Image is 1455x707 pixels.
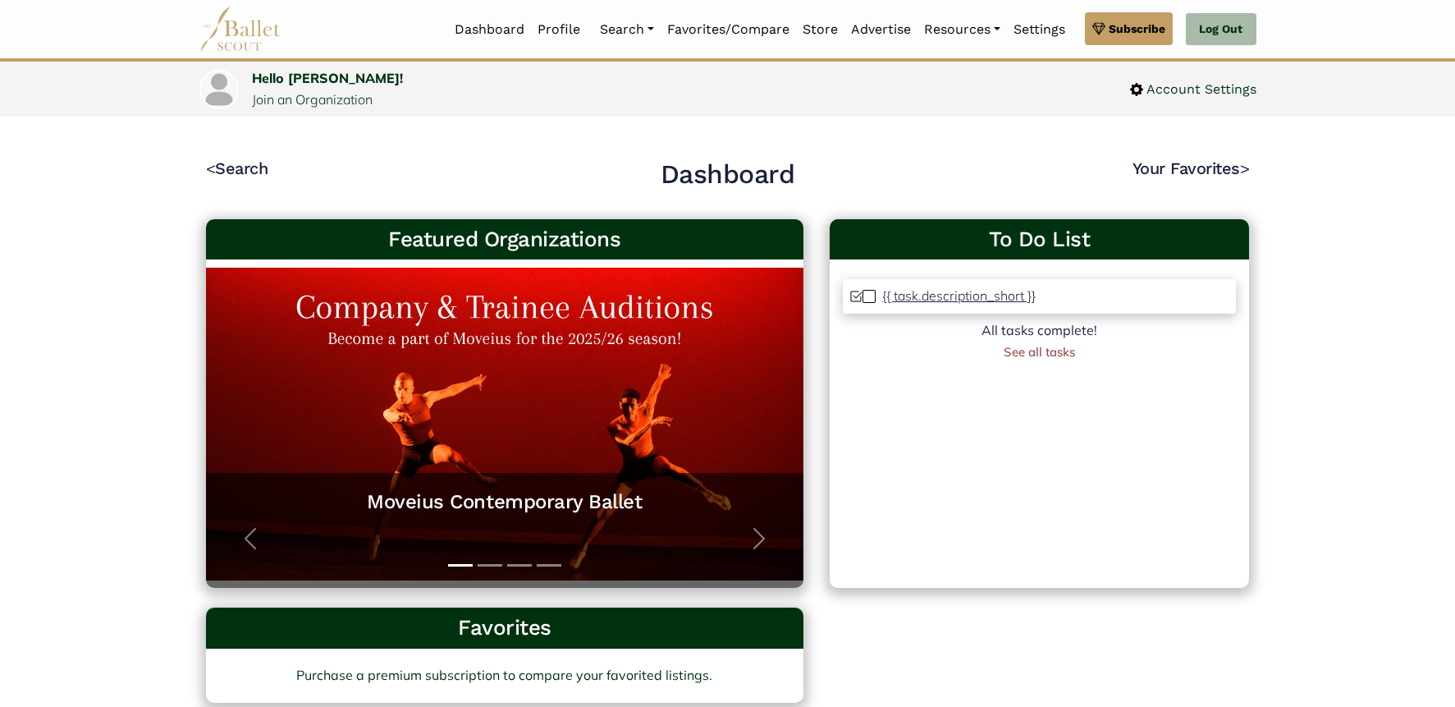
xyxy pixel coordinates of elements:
a: <Search [206,158,268,178]
a: Dashboard [448,12,531,47]
button: Slide 1 [448,556,473,575]
img: profile picture [201,71,237,108]
div: All tasks complete! [843,320,1236,342]
a: Search [593,12,661,47]
span: Subscribe [1109,20,1165,38]
h3: Featured Organizations [219,226,791,254]
a: See all tasks [1004,344,1075,360]
a: Advertise [844,12,917,47]
a: Join an Organization [252,91,373,108]
a: Subscribe [1085,12,1173,45]
a: Your Favorites [1132,158,1250,178]
a: Profile [531,12,587,47]
a: Favorites/Compare [661,12,796,47]
h3: Favorites [219,614,791,642]
a: Purchase a premium subscription to compare your favorited listings. [206,649,804,703]
a: Settings [1007,12,1072,47]
button: Slide 2 [478,556,502,575]
span: Account Settings [1143,79,1256,100]
p: {{ task.description_short }} [882,287,1036,304]
a: Resources [917,12,1007,47]
a: Moveius Contemporary Ballet [222,489,788,515]
img: gem.svg [1092,20,1105,38]
h2: Dashboard [661,158,795,192]
code: < [206,158,216,178]
a: To Do List [843,226,1236,254]
code: > [1240,158,1250,178]
a: Account Settings [1130,79,1256,100]
a: Hello [PERSON_NAME]! [252,70,403,86]
button: Slide 4 [537,556,561,575]
a: Store [796,12,844,47]
button: Slide 3 [507,556,532,575]
a: Log Out [1186,13,1256,46]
